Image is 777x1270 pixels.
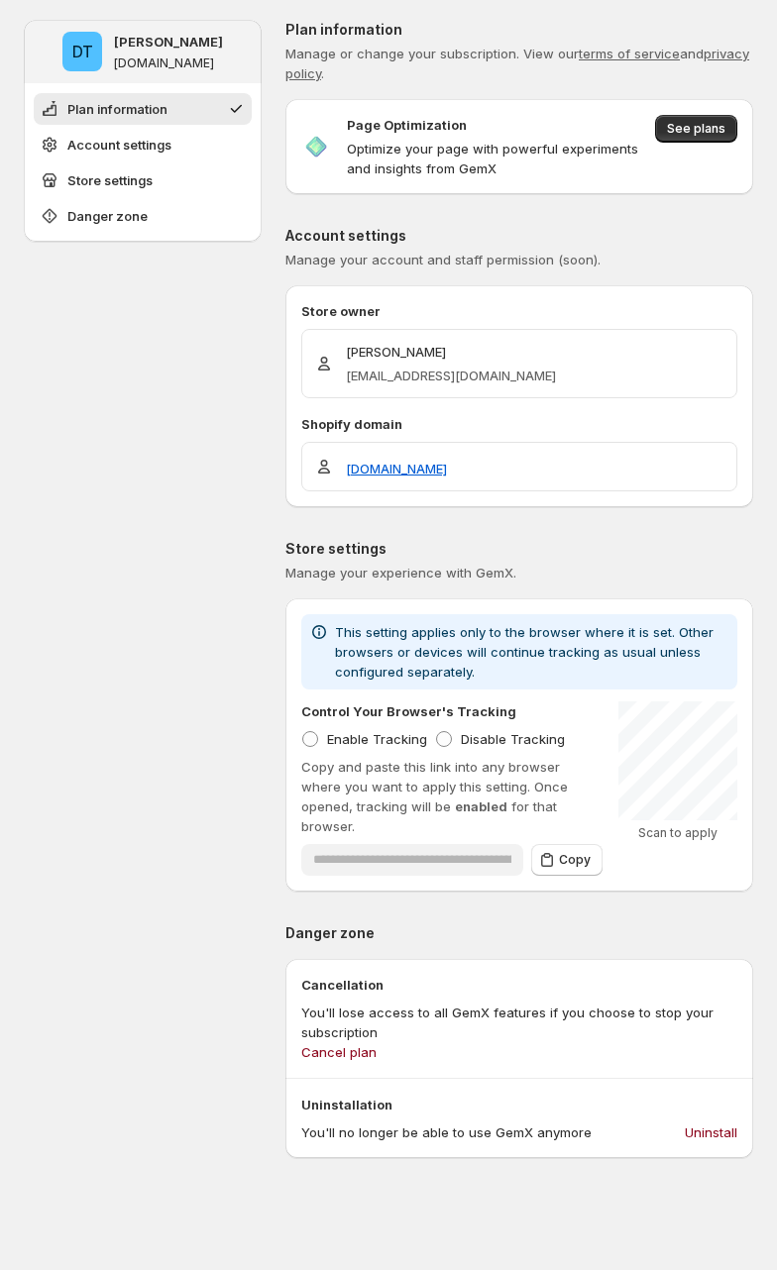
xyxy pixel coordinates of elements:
p: You'll no longer be able to use GemX anymore [301,1122,592,1142]
span: See plans [667,121,725,137]
span: Manage your account and staff permission (soon). [285,252,601,267]
span: enabled [455,798,507,814]
span: Plan information [67,99,167,119]
p: Shopify domain [301,414,737,434]
span: Manage or change your subscription. View our and . [285,46,749,81]
p: Page Optimization [347,115,467,135]
span: Danger zone [67,206,148,226]
a: terms of service [579,46,680,61]
span: Disable Tracking [461,731,565,747]
text: DT [72,42,93,61]
button: See plans [655,115,737,143]
span: This setting applies only to the browser where it is set. Other browsers or devices will continue... [335,624,714,680]
span: Uninstall [685,1122,737,1142]
span: Enable Tracking [327,731,427,747]
button: Account settings [34,129,252,160]
p: [DOMAIN_NAME] [114,55,214,71]
p: Copy and paste this link into any browser where you want to apply this setting. Once opened, trac... [301,757,603,836]
span: Duc Trinh [62,32,102,71]
p: [PERSON_NAME] [114,32,223,52]
span: Manage your experience with GemX. [285,565,516,581]
p: Plan information [285,20,753,40]
a: [DOMAIN_NAME] [346,459,447,478]
p: Cancellation [301,975,737,995]
button: Store settings [34,164,252,196]
img: Page Optimization [301,132,331,161]
p: Account settings [285,226,753,246]
span: Store settings [67,170,153,190]
p: [PERSON_NAME] [346,342,556,362]
button: Copy [531,844,603,876]
button: Danger zone [34,200,252,232]
p: Store owner [301,301,737,321]
button: Plan information [34,93,252,125]
p: [EMAIL_ADDRESS][DOMAIN_NAME] [346,366,556,385]
p: Optimize your page with powerful experiments and insights from GemX [347,139,647,178]
p: You'll lose access to all GemX features if you choose to stop your subscription [301,1003,737,1042]
span: Cancel plan [301,1042,377,1062]
p: Control Your Browser's Tracking [301,701,516,721]
span: Account settings [67,135,171,155]
p: Uninstallation [301,1095,737,1114]
button: Cancel plan [289,1036,388,1068]
button: Uninstall [673,1116,749,1148]
span: Copy [559,852,591,868]
p: Scan to apply [618,825,737,841]
p: Danger zone [285,923,753,943]
p: Store settings [285,539,753,559]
